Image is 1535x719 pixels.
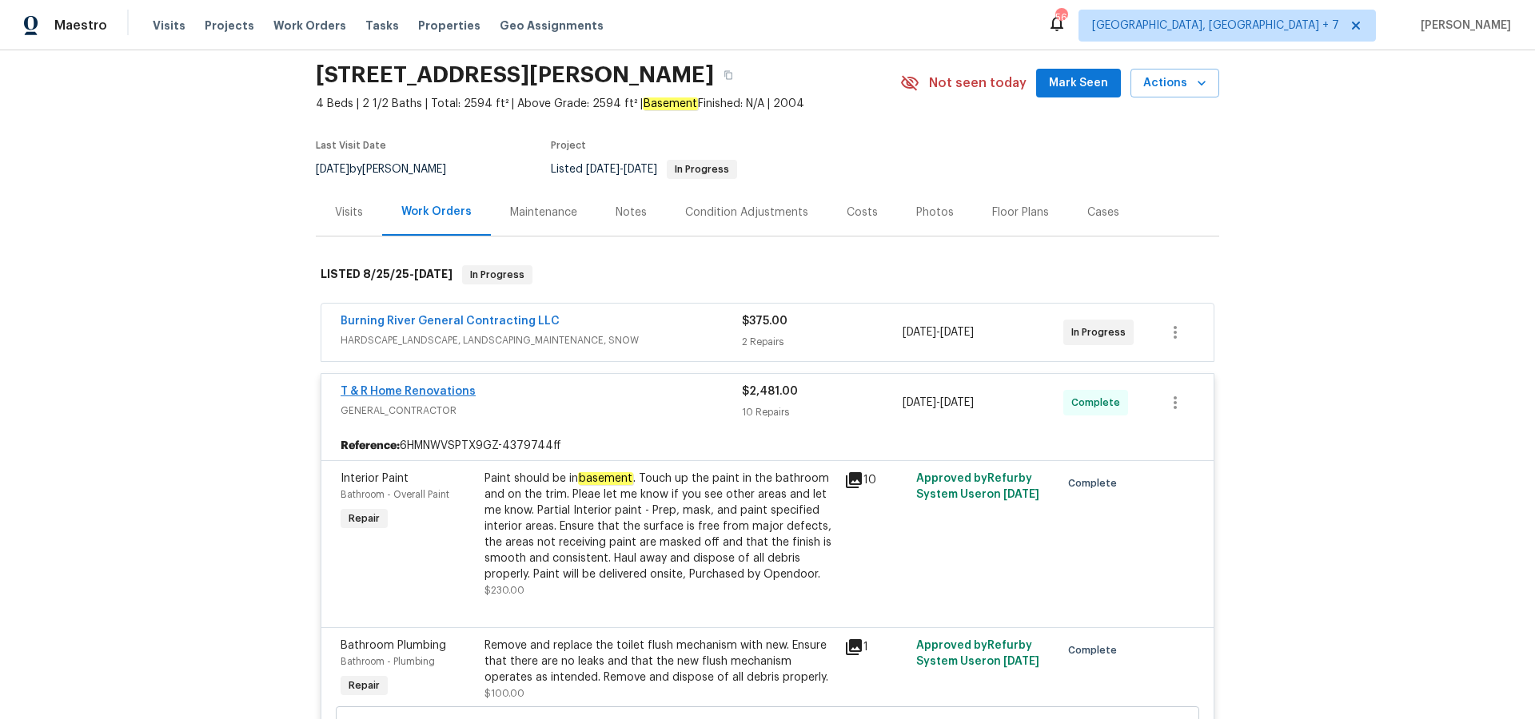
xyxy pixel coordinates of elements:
div: by [PERSON_NAME] [316,160,465,179]
span: GENERAL_CONTRACTOR [341,403,742,419]
span: In Progress [668,165,736,174]
div: Costs [847,205,878,220]
span: $100.00 [484,689,524,698]
span: [DATE] [1003,656,1039,667]
button: Mark Seen [1036,69,1121,98]
span: $375.00 [742,316,787,327]
span: 8/25/25 [363,268,409,280]
span: Complete [1068,475,1123,491]
span: Bathroom - Plumbing [341,657,435,666]
h6: LISTED [321,265,453,284]
div: 6HMNWVSPTX9GZ-4379744ff [321,431,1214,460]
span: Maestro [54,18,107,34]
div: Visits [335,205,363,220]
span: $2,481.00 [742,386,798,397]
span: Complete [1071,395,1126,411]
div: LISTED 8/25/25-[DATE]In Progress [316,249,1219,300]
span: [DATE] [624,164,657,175]
span: - [586,164,657,175]
div: Floor Plans [992,205,1049,220]
span: Tasks [365,20,399,31]
span: - [903,395,974,411]
a: T & R Home Renovations [341,386,476,397]
span: [DATE] [940,397,974,408]
span: Work Orders [273,18,346,34]
div: Work Orders [401,204,472,220]
div: 56 [1055,10,1067,26]
span: Geo Assignments [500,18,604,34]
span: [DATE] [903,397,936,408]
span: 4 Beds | 2 1/2 Baths | Total: 2594 ft² | Above Grade: 2594 ft² | Finished: N/A | 2004 [316,96,900,112]
span: [DATE] [316,164,349,175]
span: Listed [551,164,737,175]
span: Complete [1068,642,1123,658]
span: Last Visit Date [316,141,386,150]
span: Bathroom Plumbing [341,640,446,651]
em: basement [578,472,633,485]
span: - [903,324,974,340]
em: Basement [643,97,698,110]
div: 10 Repairs [742,404,903,420]
span: Projects [205,18,254,34]
b: Reference: [341,438,400,454]
span: [DATE] [586,164,620,175]
span: Visits [153,18,185,34]
span: $230.00 [484,586,524,595]
span: In Progress [1071,324,1132,340]
span: [DATE] [1003,489,1039,500]
span: Actions [1143,73,1206,93]
div: Cases [1087,205,1119,220]
span: Project [551,141,586,150]
a: Burning River General Contracting LLC [341,316,560,327]
span: [GEOGRAPHIC_DATA], [GEOGRAPHIC_DATA] + 7 [1092,18,1339,34]
span: [DATE] [903,327,936,338]
span: HARDSCAPE_LANDSCAPE, LANDSCAPING_MAINTENANCE, SNOW [341,332,742,348]
div: Notes [616,205,647,220]
button: Copy Address [714,61,743,89]
span: - [363,268,453,280]
div: Condition Adjustments [685,205,808,220]
div: 2 Repairs [742,334,903,350]
div: 10 [844,471,907,490]
div: Photos [916,205,954,220]
span: [DATE] [940,327,974,338]
div: Maintenance [510,205,577,220]
span: Mark Seen [1049,73,1108,93]
button: Actions [1130,69,1219,98]
span: Repair [342,677,386,693]
span: Repair [342,510,386,526]
span: [DATE] [414,268,453,280]
span: Properties [418,18,480,34]
span: Approved by Refurby System User on [916,473,1039,500]
span: Interior Paint [341,473,409,484]
div: Remove and replace the toilet flush mechanism with new. Ensure that there are no leaks and that t... [484,638,835,685]
div: Paint should be in . Touch up the paint in the bathroom and on the trim. Pleae let me know if you... [484,471,835,582]
h2: [STREET_ADDRESS][PERSON_NAME] [316,67,714,83]
span: [PERSON_NAME] [1414,18,1511,34]
span: In Progress [464,267,531,283]
div: 1 [844,638,907,657]
span: Approved by Refurby System User on [916,640,1039,667]
span: Bathroom - Overall Paint [341,490,449,499]
span: Not seen today [929,75,1027,91]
